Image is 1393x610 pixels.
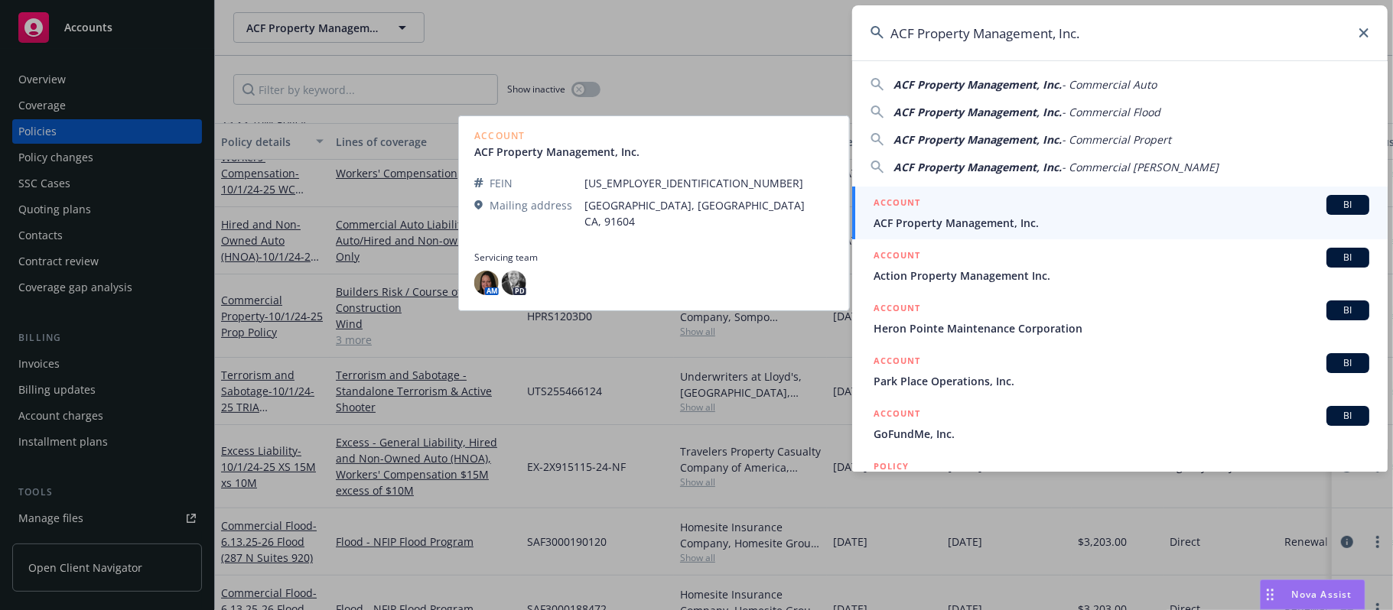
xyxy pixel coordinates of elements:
span: Nova Assist [1292,588,1352,601]
span: BI [1333,198,1363,212]
span: ACF Property Management, Inc. [874,215,1369,231]
a: ACCOUNTBIHeron Pointe Maintenance Corporation [852,292,1388,345]
span: BI [1333,251,1363,264]
h5: POLICY [874,459,909,474]
span: - Commercial Flood [1062,105,1160,119]
span: - Commercial [PERSON_NAME] [1062,160,1219,174]
h5: ACCOUNT [874,406,920,424]
span: BI [1333,409,1363,423]
a: ACCOUNTBIAction Property Management Inc. [852,239,1388,292]
span: Heron Pointe Maintenance Corporation [874,320,1369,336]
span: - Commercial Propert [1062,132,1171,147]
span: ACF Property Management, Inc. [893,77,1062,92]
a: ACCOUNTBIACF Property Management, Inc. [852,187,1388,239]
h5: ACCOUNT [874,195,920,213]
span: ACF Property Management, Inc. [893,132,1062,147]
input: Search... [852,5,1388,60]
span: ACF Property Management, Inc. [893,105,1062,119]
a: ACCOUNTBIGoFundMe, Inc. [852,397,1388,450]
a: POLICY [852,450,1388,516]
h5: ACCOUNT [874,248,920,266]
a: ACCOUNTBIPark Place Operations, Inc. [852,345,1388,397]
button: Nova Assist [1260,579,1365,610]
h5: ACCOUNT [874,300,920,319]
span: GoFundMe, Inc. [874,426,1369,442]
span: BI [1333,356,1363,370]
span: ACF Property Management, Inc. [893,160,1062,174]
span: BI [1333,303,1363,317]
h5: ACCOUNT [874,353,920,372]
span: Park Place Operations, Inc. [874,373,1369,389]
span: Action Property Management Inc. [874,268,1369,284]
span: - Commercial Auto [1062,77,1157,92]
div: Drag to move [1261,580,1280,609]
